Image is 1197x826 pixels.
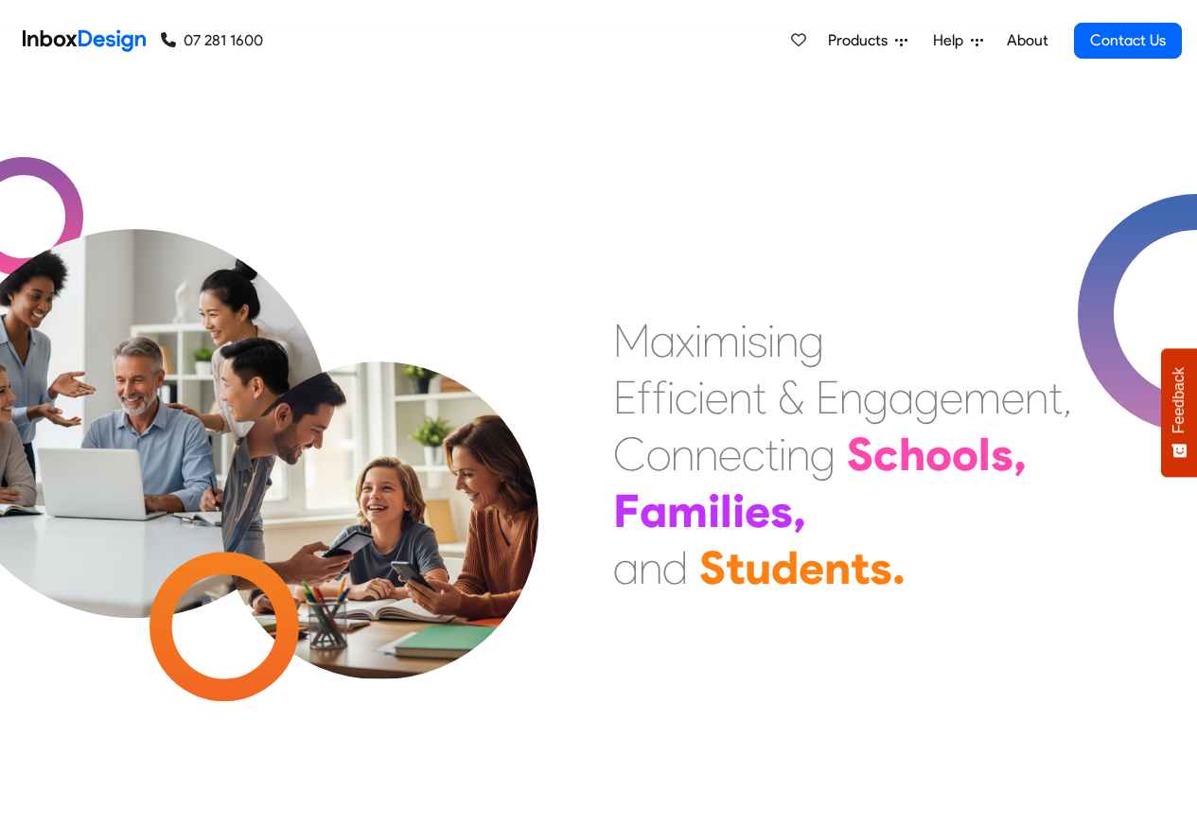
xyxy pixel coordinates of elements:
div: n [1025,369,1048,426]
div: F [613,483,640,539]
div: i [667,369,675,426]
div: f [652,369,667,426]
div: n [775,312,799,369]
div: x [676,312,695,369]
div: e [799,539,824,596]
div: a [889,369,914,426]
a: Help [925,22,991,60]
div: , [1013,426,1027,483]
div: n [639,539,662,596]
div: e [745,483,770,539]
div: h [899,426,925,483]
div: E [816,369,839,426]
div: g [810,426,836,483]
div: i [767,312,775,369]
div: c [675,369,697,426]
div: i [732,483,745,539]
div: f [637,369,652,426]
div: S [699,539,726,596]
div: E [613,369,637,426]
div: a [650,312,676,369]
div: o [925,426,952,483]
a: Contact Us [1074,23,1182,59]
img: parents_with_child.png [182,283,578,679]
div: & [778,369,804,426]
div: e [1001,369,1025,426]
div: , [1063,369,1072,426]
div: t [765,426,779,483]
div: l [720,483,732,539]
div: a [640,483,667,539]
div: t [851,539,870,596]
div: s [870,539,892,596]
div: Maximising Efficient & Engagement, Connecting Schools, Families, and Students. [613,312,1072,596]
div: g [863,369,889,426]
div: n [671,426,695,483]
div: e [705,369,729,426]
div: n [729,369,752,426]
div: n [824,539,851,596]
div: i [697,369,705,426]
div: c [873,426,899,483]
div: g [799,312,824,369]
div: i [740,312,748,369]
div: s [991,426,1013,483]
div: e [718,426,742,483]
div: g [914,369,940,426]
div: n [839,369,863,426]
div: M [613,312,650,369]
span: Products [828,29,895,52]
div: s [770,483,793,539]
div: e [940,369,963,426]
div: a [613,539,639,596]
div: n [786,426,810,483]
button: Feedback - Show survey [1161,348,1197,477]
div: m [963,369,1001,426]
div: d [771,539,799,596]
div: C [613,426,646,483]
div: o [952,426,978,483]
div: u [745,539,771,596]
a: 07 281 1600 [161,29,263,52]
div: s [748,312,767,369]
div: c [742,426,765,483]
div: m [702,312,740,369]
div: m [667,483,708,539]
div: o [646,426,671,483]
div: , [793,483,806,539]
div: t [1048,369,1063,426]
div: i [779,426,786,483]
a: Products [820,22,915,60]
span: Feedback [1171,367,1188,433]
div: t [726,539,745,596]
div: t [752,369,766,426]
div: i [695,312,702,369]
a: About [1001,22,1053,60]
div: S [847,426,873,483]
div: . [892,539,906,596]
div: n [695,426,718,483]
span: Help [933,29,971,52]
div: l [978,426,991,483]
div: i [708,483,720,539]
div: d [662,539,688,596]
